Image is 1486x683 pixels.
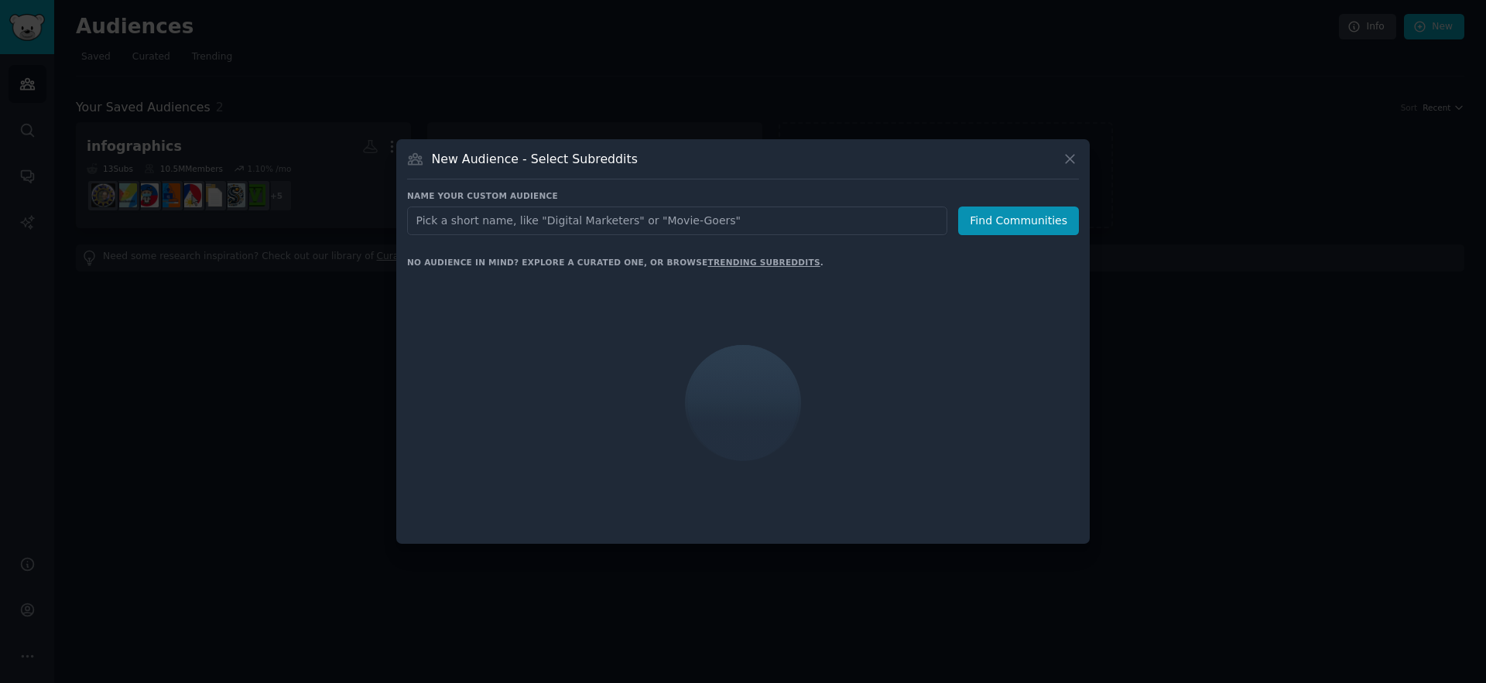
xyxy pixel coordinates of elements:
div: No audience in mind? Explore a curated one, or browse . [407,257,823,268]
a: trending subreddits [707,258,820,267]
h3: New Audience - Select Subreddits [432,151,638,167]
h3: Name your custom audience [407,190,1079,201]
button: Find Communities [958,207,1079,235]
input: Pick a short name, like "Digital Marketers" or "Movie-Goers" [407,207,947,235]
